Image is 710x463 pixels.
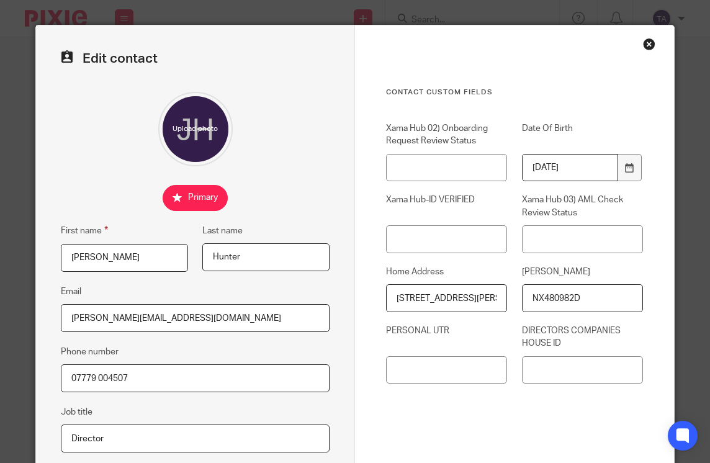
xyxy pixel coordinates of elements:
input: YYYY-MM-DD [522,154,618,182]
label: Date Of Birth [522,122,643,148]
label: PERSONAL UTR [386,325,507,350]
label: Home Address [386,266,507,278]
label: Job title [61,406,92,418]
label: Email [61,285,81,298]
label: DIRECTORS COMPANIES HOUSE ID [522,325,643,350]
h2: Edit contact [61,50,330,67]
label: Phone number [61,346,119,358]
h3: Contact Custom fields [386,88,643,97]
label: Xama Hub 02) Onboarding Request Review Status [386,122,507,148]
label: Xama Hub-ID VERIFIED [386,194,507,219]
label: First name [61,223,108,238]
div: Close this dialog window [643,38,655,50]
label: Last name [202,225,243,237]
label: [PERSON_NAME] [522,266,643,278]
label: Xama Hub 03) AML Check Review Status [522,194,643,219]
